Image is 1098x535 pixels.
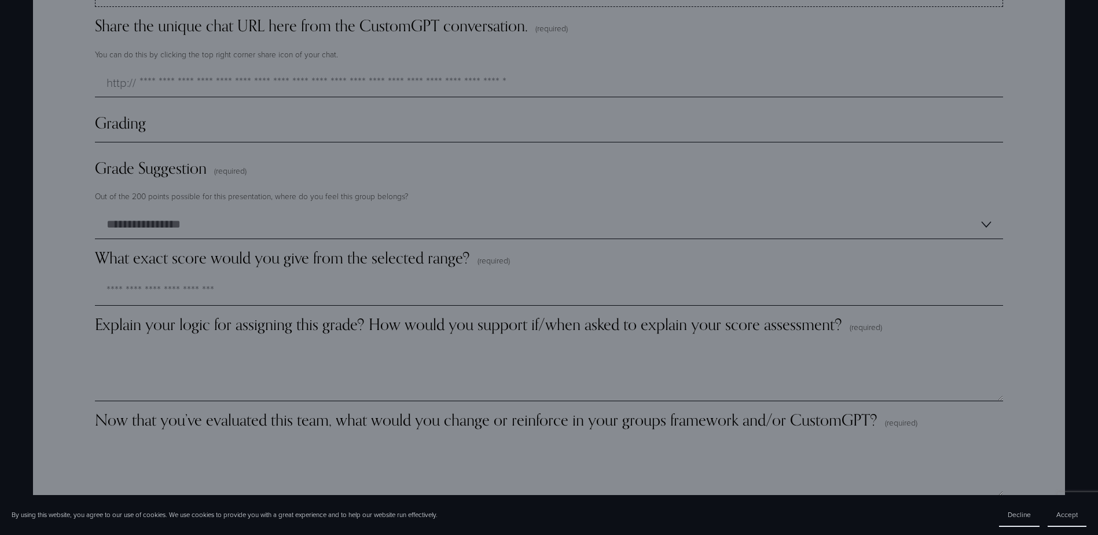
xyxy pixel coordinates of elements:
[95,159,207,178] span: Grade Suggestion
[95,113,1003,142] div: Grading
[1008,510,1031,519] span: Decline
[478,255,510,266] span: (required)
[95,315,842,334] span: Explain your logic for assigning this grade? How would you support if/when asked to explain your ...
[95,16,528,35] span: Share the unique chat URL here from the CustomGPT conversation.
[95,45,1003,64] p: You can do this by clicking the top right corner share icon of your chat.
[95,248,470,267] span: What exact score would you give from the selected range?
[95,187,408,206] p: Out of the 200 points possible for this presentation, where do you feel this group belongs?
[12,510,438,519] p: By using this website, you agree to our use of cookies. We use cookies to provide you with a grea...
[850,321,882,332] span: (required)
[95,411,877,430] span: Now that you’ve evaluated this team, what would you change or reinforce in your groups framework ...
[95,210,1003,239] select: Grade Suggestion
[535,23,568,34] span: (required)
[999,503,1040,527] button: Decline
[1056,510,1078,519] span: Accept
[885,417,917,428] span: (required)
[214,165,247,176] span: (required)
[1048,503,1086,527] button: Accept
